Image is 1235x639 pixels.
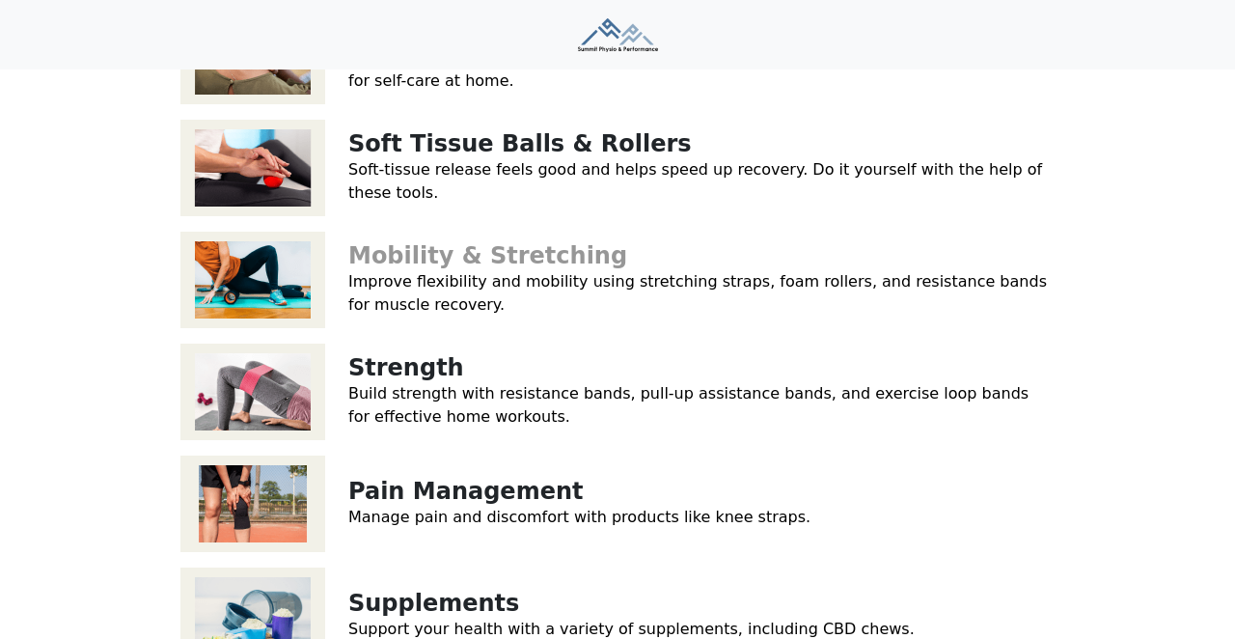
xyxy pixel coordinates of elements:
img: Summit Physio & Performance [578,18,658,52]
a: Pain Management [348,478,583,505]
a: Supplements [348,590,519,617]
img: Soft Tissue Balls & Rollers [180,120,325,216]
img: Mobility & Stretching [180,232,325,328]
a: Improve flexibility and mobility using stretching straps, foam rollers, and resistance bands for ... [348,272,1047,314]
img: Pain Management [180,456,325,552]
a: Build strength with resistance bands, pull-up assistance bands, and exercise loop bands for effec... [348,384,1029,426]
a: Soft Tissue Balls & Rollers [348,130,692,157]
a: Strength [348,354,464,381]
img: Strength [180,344,325,440]
a: Support your health with a variety of supplements, including CBD chews. [348,620,915,638]
a: Mobility & Stretching [348,242,627,269]
a: Soft-tissue release feels good and helps speed up recovery. Do it yourself with the help of these... [348,160,1042,202]
a: Manage pain and discomfort with products like knee straps. [348,508,810,526]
